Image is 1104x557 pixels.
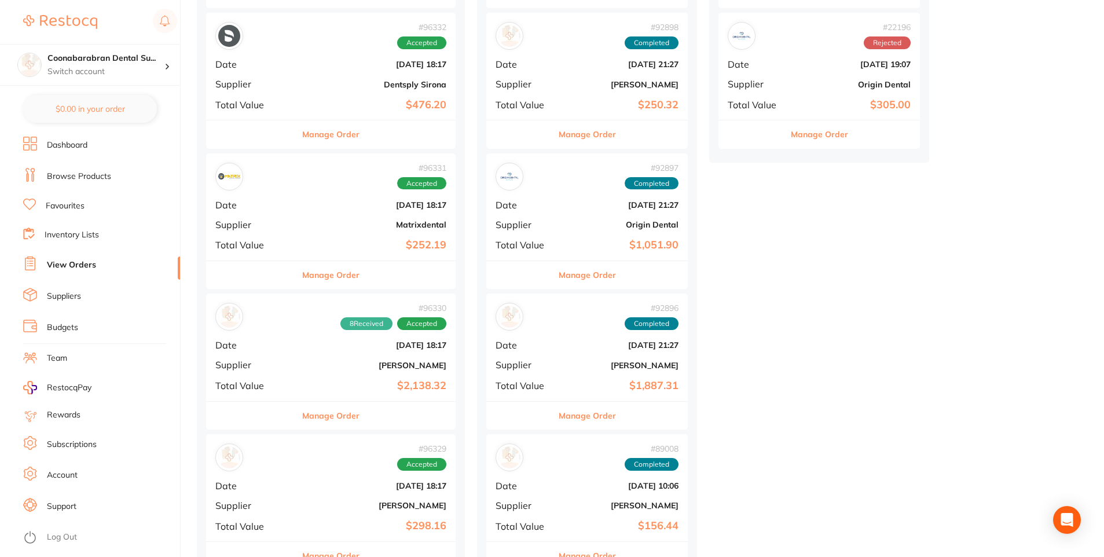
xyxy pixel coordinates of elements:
[299,200,446,210] b: [DATE] 18:17
[18,53,41,76] img: Coonabarabran Dental Surgery
[795,60,911,69] b: [DATE] 19:07
[397,36,446,49] span: Accepted
[397,458,446,471] span: Accepted
[563,60,678,69] b: [DATE] 21:27
[864,23,911,32] span: # 22196
[47,322,78,334] a: Budgets
[47,53,164,64] h4: Coonabarabran Dental Surgery
[1053,506,1081,534] div: Open Intercom Messenger
[299,501,446,510] b: [PERSON_NAME]
[496,240,553,250] span: Total Value
[559,120,616,148] button: Manage Order
[23,381,37,394] img: RestocqPay
[302,261,360,289] button: Manage Order
[215,521,289,532] span: Total Value
[206,13,456,149] div: Dentsply Sirona#96332AcceptedDate[DATE] 18:17SupplierDentsply SironaTotal Value$476.20Manage Order
[625,303,678,313] span: # 92896
[299,361,446,370] b: [PERSON_NAME]
[496,100,553,110] span: Total Value
[795,80,911,89] b: Origin Dental
[23,9,97,35] a: Restocq Logo
[47,409,80,421] a: Rewards
[496,360,553,370] span: Supplier
[23,529,177,547] button: Log Out
[215,481,289,491] span: Date
[215,380,289,391] span: Total Value
[215,360,289,370] span: Supplier
[795,99,911,111] b: $305.00
[47,171,111,182] a: Browse Products
[47,66,164,78] p: Switch account
[397,163,446,173] span: # 96331
[496,521,553,532] span: Total Value
[47,291,81,302] a: Suppliers
[340,303,446,313] span: # 96330
[397,177,446,190] span: Accepted
[498,25,520,47] img: Adam Dental
[496,219,553,230] span: Supplier
[215,240,289,250] span: Total Value
[299,60,446,69] b: [DATE] 18:17
[563,501,678,510] b: [PERSON_NAME]
[563,361,678,370] b: [PERSON_NAME]
[496,79,553,89] span: Supplier
[299,99,446,111] b: $476.20
[563,80,678,89] b: [PERSON_NAME]
[215,59,289,69] span: Date
[215,200,289,210] span: Date
[397,317,446,330] span: Accepted
[397,23,446,32] span: # 96332
[47,140,87,151] a: Dashboard
[215,340,289,350] span: Date
[218,25,240,47] img: Dentsply Sirona
[206,153,456,290] div: Matrixdental#96331AcceptedDate[DATE] 18:17SupplierMatrixdentalTotal Value$252.19Manage Order
[215,219,289,230] span: Supplier
[47,382,91,394] span: RestocqPay
[625,444,678,453] span: # 89008
[625,163,678,173] span: # 92897
[563,239,678,251] b: $1,051.90
[299,80,446,89] b: Dentsply Sirona
[731,25,753,47] img: Origin Dental
[563,220,678,229] b: Origin Dental
[496,200,553,210] span: Date
[496,500,553,511] span: Supplier
[728,79,786,89] span: Supplier
[215,79,289,89] span: Supplier
[496,340,553,350] span: Date
[47,501,76,512] a: Support
[47,353,67,364] a: Team
[625,23,678,32] span: # 92898
[563,481,678,490] b: [DATE] 10:06
[46,200,85,212] a: Favourites
[302,120,360,148] button: Manage Order
[47,439,97,450] a: Subscriptions
[206,294,456,430] div: Henry Schein Halas#963308ReceivedAcceptedDate[DATE] 18:17Supplier[PERSON_NAME]Total Value$2,138.3...
[302,402,360,430] button: Manage Order
[728,59,786,69] span: Date
[559,402,616,430] button: Manage Order
[299,520,446,532] b: $298.16
[218,166,240,188] img: Matrixdental
[47,470,78,481] a: Account
[496,380,553,391] span: Total Value
[23,95,157,123] button: $0.00 in your order
[23,15,97,29] img: Restocq Logo
[299,239,446,251] b: $252.19
[23,381,91,394] a: RestocqPay
[563,380,678,392] b: $1,887.31
[496,481,553,491] span: Date
[498,446,520,468] img: Adam Dental
[215,500,289,511] span: Supplier
[47,532,77,543] a: Log Out
[563,200,678,210] b: [DATE] 21:27
[340,317,393,330] span: Received
[728,100,786,110] span: Total Value
[559,261,616,289] button: Manage Order
[397,444,446,453] span: # 96329
[215,100,289,110] span: Total Value
[299,220,446,229] b: Matrixdental
[864,36,911,49] span: Rejected
[498,306,520,328] img: Henry Schein Halas
[45,229,99,241] a: Inventory Lists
